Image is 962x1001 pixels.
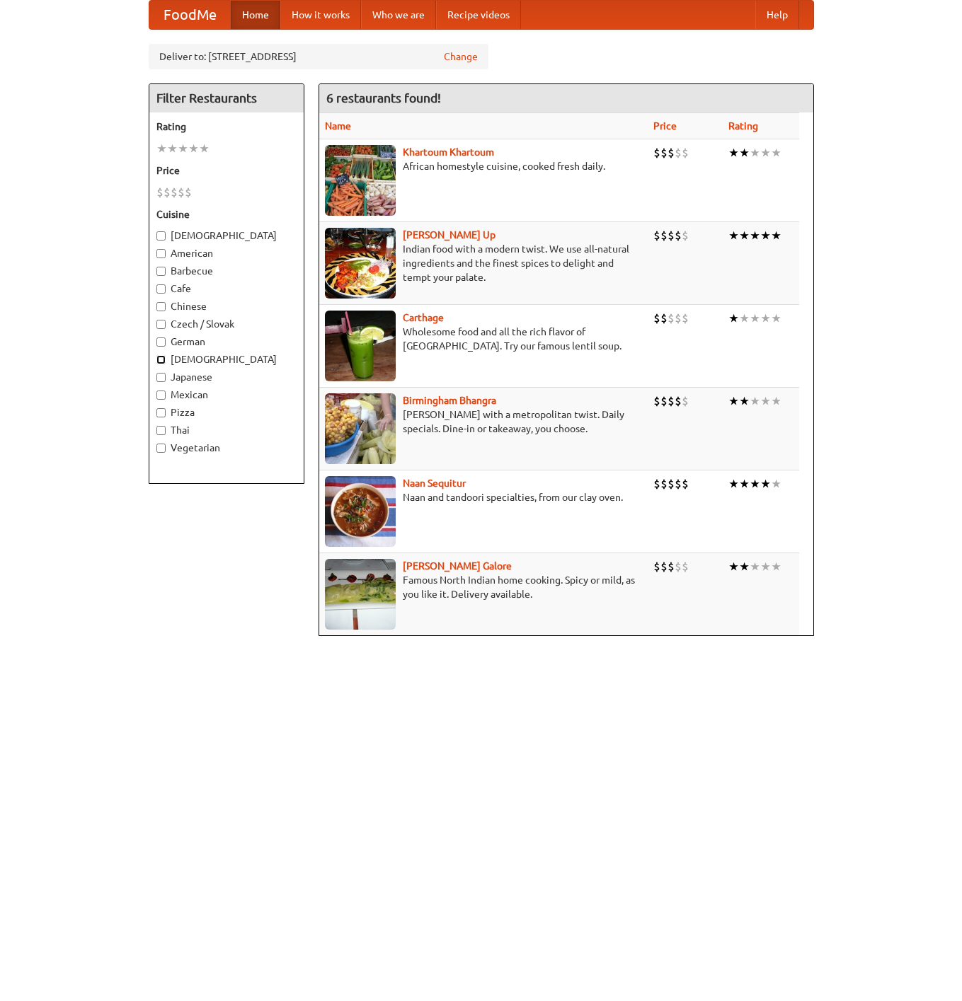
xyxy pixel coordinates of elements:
li: ★ [728,393,739,409]
li: $ [653,559,660,574]
li: $ [653,145,660,161]
p: Naan and tandoori specialties, from our clay oven. [325,490,642,504]
li: $ [682,228,689,243]
h5: Rating [156,120,297,134]
li: ★ [760,311,771,326]
label: Pizza [156,405,297,420]
li: ★ [728,145,739,161]
li: $ [660,559,668,574]
li: ★ [771,145,781,161]
li: $ [660,476,668,492]
li: ★ [728,476,739,492]
input: Pizza [156,408,166,417]
li: ★ [188,141,199,156]
li: $ [675,311,682,326]
li: ★ [750,559,760,574]
li: ★ [760,228,771,243]
a: Price [653,120,677,132]
label: Thai [156,423,297,437]
li: $ [653,476,660,492]
li: $ [668,145,675,161]
li: ★ [739,228,750,243]
a: Carthage [403,312,444,323]
li: ★ [728,559,739,574]
a: Naan Sequitur [403,478,466,489]
label: Czech / Slovak [156,317,297,331]
img: curryup.jpg [325,228,396,299]
label: American [156,246,297,260]
li: $ [668,311,675,326]
li: $ [171,185,178,200]
li: $ [660,228,668,243]
label: Cafe [156,282,297,296]
img: bhangra.jpg [325,393,396,464]
img: carthage.jpg [325,311,396,381]
li: ★ [771,311,781,326]
li: $ [653,228,660,243]
a: Rating [728,120,758,132]
label: Vegetarian [156,441,297,455]
li: $ [178,185,185,200]
input: German [156,337,166,347]
div: Deliver to: [STREET_ADDRESS] [149,44,488,69]
input: Thai [156,426,166,435]
a: FoodMe [149,1,231,29]
label: [DEMOGRAPHIC_DATA] [156,228,297,243]
li: ★ [167,141,178,156]
li: ★ [760,393,771,409]
input: American [156,249,166,258]
li: ★ [739,476,750,492]
li: $ [660,145,668,161]
li: ★ [739,393,750,409]
li: ★ [750,476,760,492]
li: $ [185,185,192,200]
li: $ [675,145,682,161]
label: Japanese [156,370,297,384]
p: African homestyle cuisine, cooked fresh daily. [325,159,642,173]
b: [PERSON_NAME] Up [403,229,496,241]
li: ★ [739,145,750,161]
a: Recipe videos [436,1,521,29]
li: ★ [760,145,771,161]
li: ★ [199,141,210,156]
li: ★ [156,141,167,156]
a: Birmingham Bhangra [403,395,496,406]
input: Cafe [156,284,166,294]
li: ★ [760,476,771,492]
li: $ [682,311,689,326]
li: ★ [760,559,771,574]
h5: Price [156,163,297,178]
li: ★ [750,311,760,326]
h5: Cuisine [156,207,297,221]
a: How it works [280,1,361,29]
input: Barbecue [156,267,166,276]
a: Change [444,50,478,64]
li: ★ [750,228,760,243]
b: Khartoum Khartoum [403,146,494,158]
ng-pluralize: 6 restaurants found! [326,91,441,105]
li: ★ [728,311,739,326]
p: [PERSON_NAME] with a metropolitan twist. Daily specials. Dine-in or takeaway, you choose. [325,407,642,436]
label: [DEMOGRAPHIC_DATA] [156,352,297,366]
li: ★ [750,145,760,161]
li: $ [682,476,689,492]
a: Home [231,1,280,29]
li: $ [675,393,682,409]
label: Barbecue [156,264,297,278]
label: Mexican [156,388,297,402]
li: ★ [771,476,781,492]
label: German [156,335,297,349]
input: Vegetarian [156,444,166,453]
p: Wholesome food and all the rich flavor of [GEOGRAPHIC_DATA]. Try our famous lentil soup. [325,325,642,353]
p: Indian food with a modern twist. We use all-natural ingredients and the finest spices to delight ... [325,242,642,284]
input: Japanese [156,373,166,382]
li: ★ [739,559,750,574]
li: $ [164,185,171,200]
input: Czech / Slovak [156,320,166,329]
li: $ [682,393,689,409]
label: Chinese [156,299,297,313]
h4: Filter Restaurants [149,84,304,112]
li: ★ [178,141,188,156]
